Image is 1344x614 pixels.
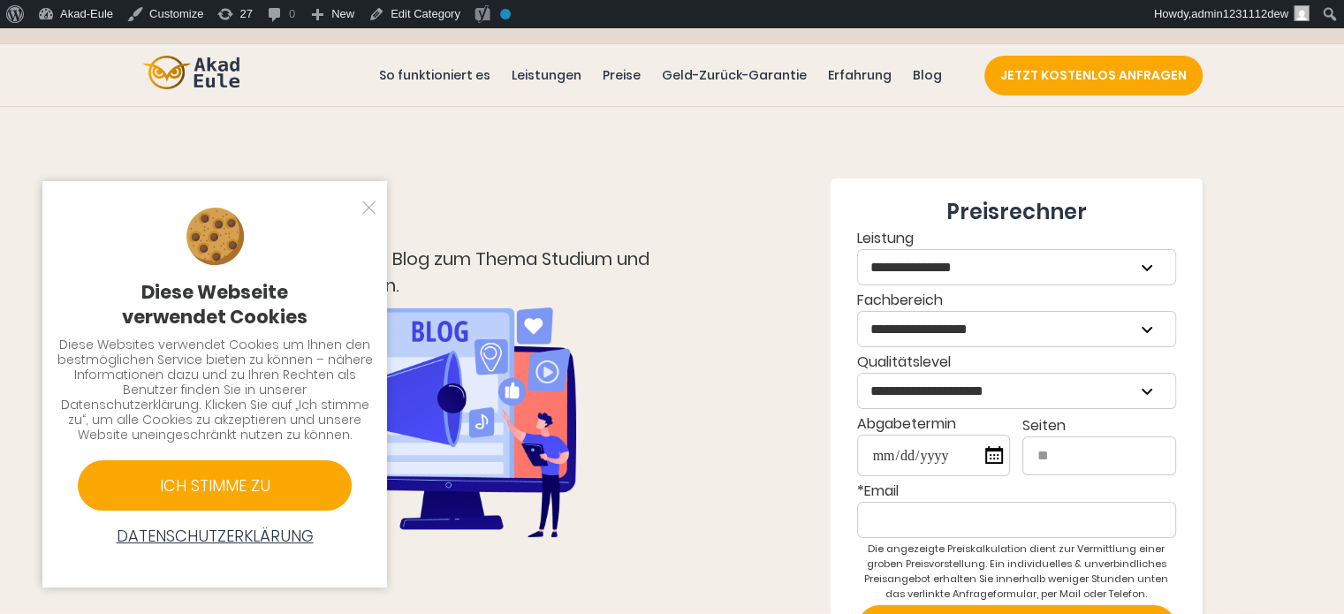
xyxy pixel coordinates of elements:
[57,337,373,443] div: Diese Websites verwendet Cookies um Ihnen den bestmöglichen Service bieten zu können – nähere Inf...
[858,312,1175,346] select: Fachbereich
[984,56,1203,95] a: JETZT KOSTENLOS ANFRAGEN
[508,65,585,86] a: Leistungen
[1191,7,1288,20] span: admin1231112dew
[500,9,511,19] div: No index
[857,196,1176,227] div: Preisrechner
[857,413,1010,476] label: Abgabetermin
[857,480,1176,538] label: *Email
[857,227,1176,285] label: Leistung
[857,435,1010,476] input: Abgabetermin
[142,246,751,299] div: Lesen Sie mehr auf unserem Blog zum Thema Studium und wissenschaftliches Schreiben.
[57,280,373,329] div: Diese Webseite verwendet Cookies
[857,502,1176,538] input: *Email
[857,351,1176,409] div: Qualitätslevel
[142,56,239,90] img: logo
[78,460,352,511] div: Ich stimme zu
[376,65,494,86] a: So funktioniert es
[857,542,1176,602] div: Die angezeigte Preiskalkulation dient zur Vermittlung einer groben Preisvorstellung. Ein individu...
[78,511,352,561] a: Datenschutzerklärung
[824,65,895,86] a: Erfahrung
[599,65,644,86] a: Preise
[857,289,1176,347] label: Fachbereich
[1022,415,1066,436] span: Seiten
[858,250,1175,284] select: Leistung
[142,178,751,231] h1: Blog
[909,65,945,86] a: Blog
[658,65,810,86] a: Geld-Zurück-Garantie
